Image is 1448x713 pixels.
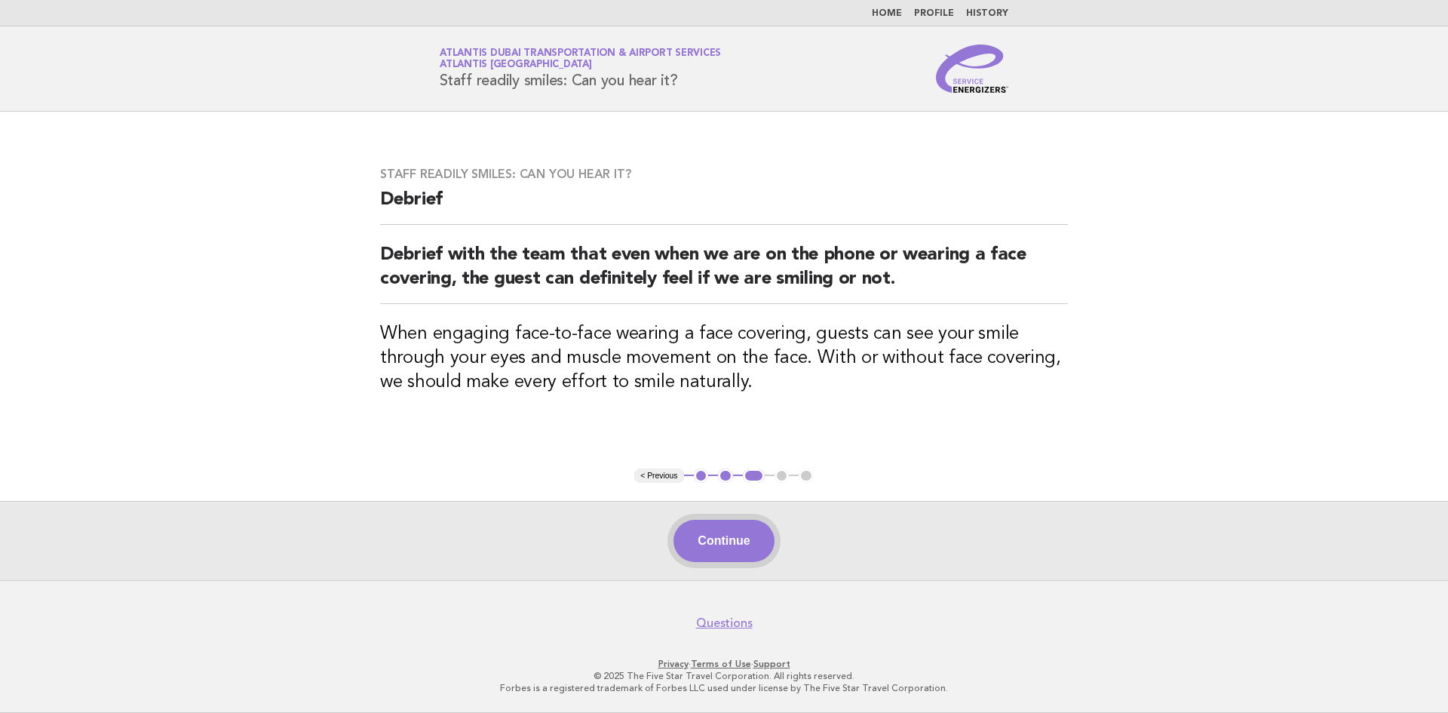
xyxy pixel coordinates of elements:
img: Service Energizers [936,45,1008,93]
a: Profile [914,9,954,18]
p: © 2025 The Five Star Travel Corporation. All rights reserved. [262,670,1186,682]
p: · · [262,658,1186,670]
button: 1 [694,469,709,484]
p: Forbes is a registered trademark of Forbes LLC used under license by The Five Star Travel Corpora... [262,682,1186,694]
a: Atlantis Dubai Transportation & Airport ServicesAtlantis [GEOGRAPHIC_DATA] [440,48,721,69]
h3: Staff readily smiles: Can you hear it? [380,167,1068,182]
h1: Staff readily smiles: Can you hear it? [440,49,721,88]
h2: Debrief with the team that even when we are on the phone or wearing a face covering, the guest ca... [380,243,1068,304]
h2: Debrief [380,188,1068,225]
button: 2 [718,469,733,484]
span: Atlantis [GEOGRAPHIC_DATA] [440,60,592,70]
h3: When engaging face-to-face wearing a face covering, guests can see your smile through your eyes a... [380,322,1068,395]
a: Terms of Use [691,659,751,669]
button: 3 [743,469,765,484]
a: Home [872,9,902,18]
a: History [966,9,1008,18]
a: Privacy [658,659,689,669]
button: Continue [673,520,774,562]
button: < Previous [634,469,683,484]
a: Questions [696,616,753,631]
a: Support [753,659,790,669]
